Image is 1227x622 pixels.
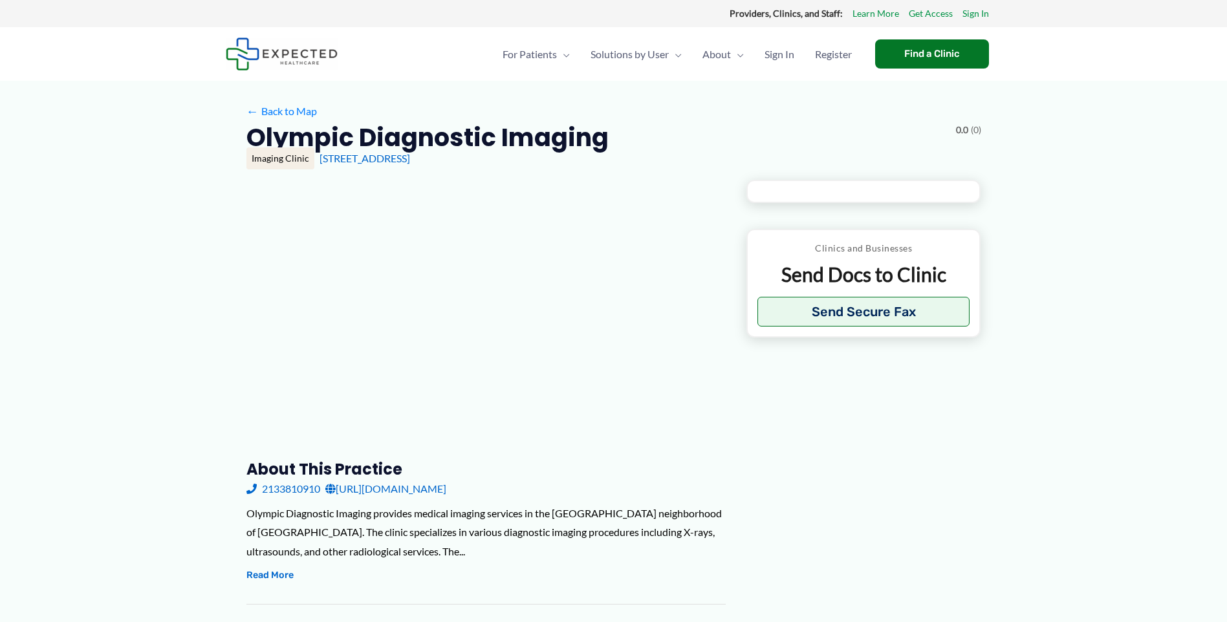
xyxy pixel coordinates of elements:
[909,5,953,22] a: Get Access
[669,32,682,77] span: Menu Toggle
[246,147,314,169] div: Imaging Clinic
[492,32,862,77] nav: Primary Site Navigation
[754,32,805,77] a: Sign In
[702,32,731,77] span: About
[875,39,989,69] a: Find a Clinic
[692,32,754,77] a: AboutMenu Toggle
[246,122,609,153] h2: Olympic Diagnostic Imaging
[246,459,726,479] h3: About this practice
[226,38,338,70] img: Expected Healthcare Logo - side, dark font, small
[962,5,989,22] a: Sign In
[246,504,726,561] div: Olympic Diagnostic Imaging provides medical imaging services in the [GEOGRAPHIC_DATA] neighborhoo...
[503,32,557,77] span: For Patients
[320,152,410,164] a: [STREET_ADDRESS]
[246,105,259,117] span: ←
[731,32,744,77] span: Menu Toggle
[765,32,794,77] span: Sign In
[492,32,580,77] a: For PatientsMenu Toggle
[757,240,970,257] p: Clinics and Businesses
[815,32,852,77] span: Register
[757,297,970,327] button: Send Secure Fax
[246,102,317,121] a: ←Back to Map
[246,479,320,499] a: 2133810910
[591,32,669,77] span: Solutions by User
[757,262,970,287] p: Send Docs to Clinic
[852,5,899,22] a: Learn More
[730,8,843,19] strong: Providers, Clinics, and Staff:
[971,122,981,138] span: (0)
[325,479,446,499] a: [URL][DOMAIN_NAME]
[557,32,570,77] span: Menu Toggle
[580,32,692,77] a: Solutions by UserMenu Toggle
[956,122,968,138] span: 0.0
[805,32,862,77] a: Register
[246,568,294,583] button: Read More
